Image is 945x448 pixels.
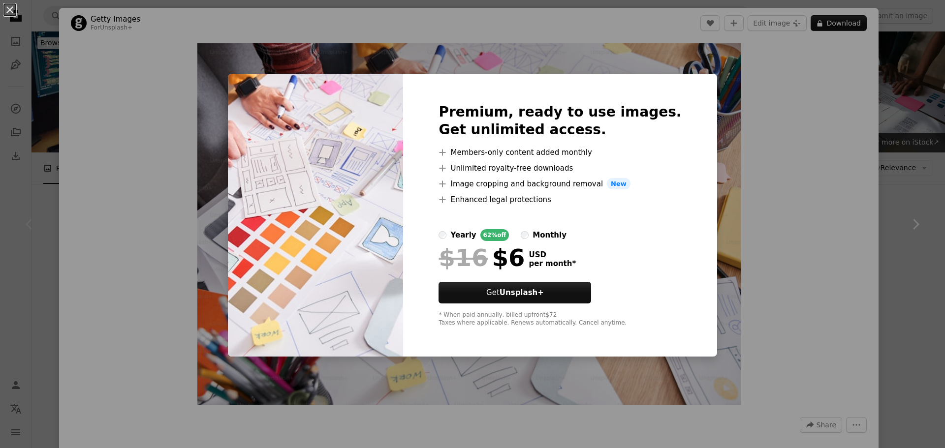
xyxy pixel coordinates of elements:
[439,178,681,190] li: Image cropping and background removal
[439,194,681,206] li: Enhanced legal protections
[439,245,488,270] span: $16
[529,250,576,259] span: USD
[439,282,591,303] button: GetUnsplash+
[439,162,681,174] li: Unlimited royalty-free downloads
[529,259,576,268] span: per month *
[228,74,403,357] img: premium_photo-1661589354357-f56ddf86a0b4
[533,229,567,241] div: monthly
[500,288,544,297] strong: Unsplash+
[439,103,681,139] h2: Premium, ready to use images. Get unlimited access.
[439,311,681,327] div: * When paid annually, billed upfront $72 Taxes where applicable. Renews automatically. Cancel any...
[450,229,476,241] div: yearly
[439,231,446,239] input: yearly62%off
[439,245,525,270] div: $6
[439,147,681,158] li: Members-only content added monthly
[607,178,630,190] span: New
[521,231,529,239] input: monthly
[480,229,509,241] div: 62% off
